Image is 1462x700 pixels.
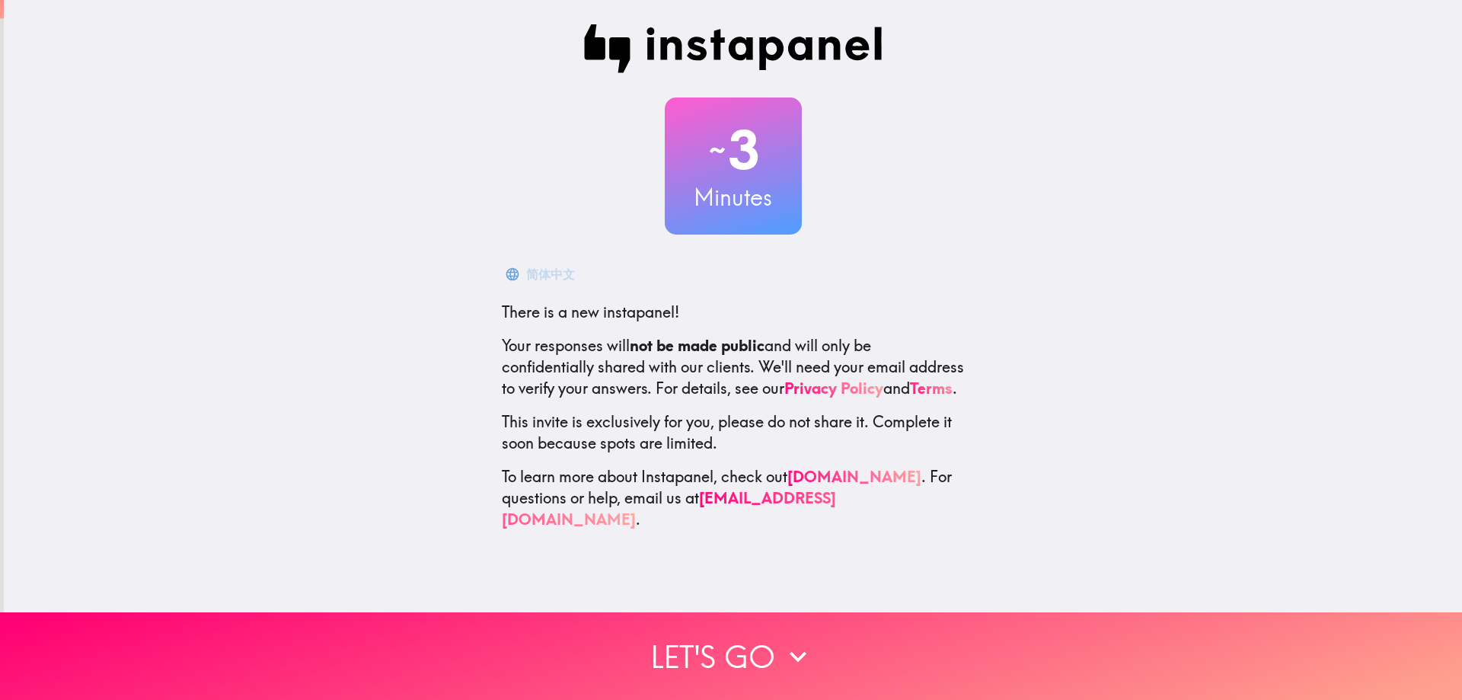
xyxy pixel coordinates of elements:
[526,264,575,285] div: 简体中文
[502,302,679,321] span: There is a new instapanel!
[787,467,921,486] a: [DOMAIN_NAME]
[665,181,802,213] h3: Minutes
[910,379,953,398] a: Terms
[707,127,728,173] span: ~
[630,336,765,355] b: not be made public
[784,379,883,398] a: Privacy Policy
[584,24,883,73] img: Instapanel
[502,466,965,530] p: To learn more about Instapanel, check out . For questions or help, email us at .
[502,335,965,399] p: Your responses will and will only be confidentially shared with our clients. We'll need your emai...
[665,119,802,181] h2: 3
[502,488,836,529] a: [EMAIL_ADDRESS][DOMAIN_NAME]
[502,411,965,454] p: This invite is exclusively for you, please do not share it. Complete it soon because spots are li...
[502,259,581,289] button: 简体中文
